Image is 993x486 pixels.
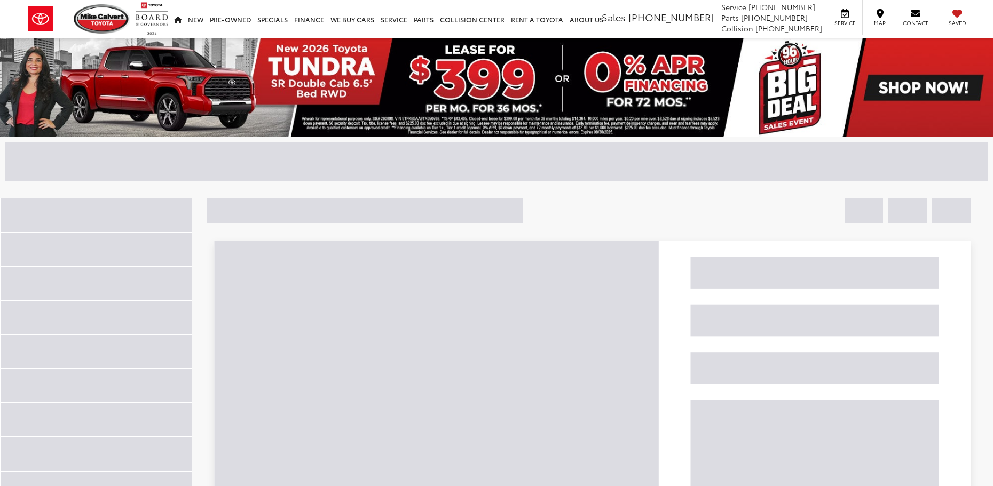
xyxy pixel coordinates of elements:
span: Service [833,19,857,27]
span: Parts [721,12,739,23]
span: [PHONE_NUMBER] [748,2,815,12]
span: [PHONE_NUMBER] [741,12,808,23]
span: [PHONE_NUMBER] [628,10,714,24]
img: Mike Calvert Toyota [74,4,130,34]
span: [PHONE_NUMBER] [755,23,822,34]
span: Service [721,2,746,12]
span: Contact [903,19,928,27]
span: Collision [721,23,753,34]
span: Saved [945,19,969,27]
span: Map [868,19,892,27]
span: Sales [602,10,626,24]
